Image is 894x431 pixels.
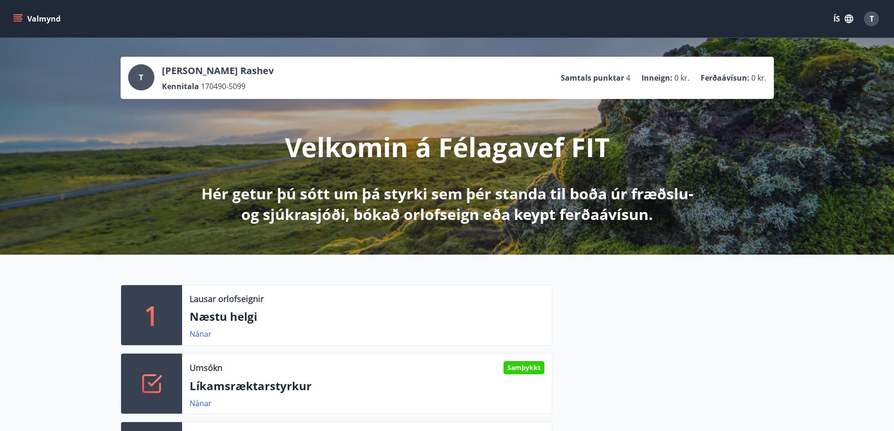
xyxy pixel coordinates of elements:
p: Inneign : [642,73,672,83]
button: ÍS [828,10,858,27]
span: 4 [626,73,630,83]
p: Lausar orlofseignir [190,293,264,305]
a: Nánar [190,398,212,408]
p: Næstu helgi [190,309,544,325]
span: 0 kr. [751,73,766,83]
span: 170490-5099 [201,81,245,91]
p: Umsókn [190,362,222,374]
button: menu [11,10,64,27]
span: 0 kr. [674,73,689,83]
button: T [860,8,883,30]
a: Nánar [190,329,212,339]
p: Hér getur þú sótt um þá styrki sem þér standa til boða úr fræðslu- og sjúkrasjóði, bókað orlofsei... [199,183,695,225]
p: [PERSON_NAME] Rashev [162,64,274,77]
span: T [870,14,874,24]
p: Samtals punktar [561,73,624,83]
p: Kennitala [162,81,199,91]
div: Samþykkt [504,361,544,374]
p: Velkomin á Félagavef FIT [285,129,610,165]
p: Ferðaávísun : [701,73,749,83]
p: 1 [144,297,159,333]
span: T [139,72,143,83]
p: Líkamsræktarstyrkur [190,378,544,394]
